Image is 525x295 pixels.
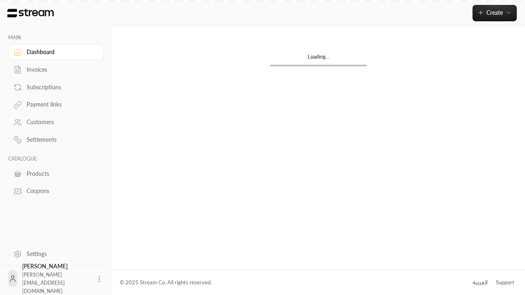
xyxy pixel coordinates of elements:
[27,100,93,109] div: Payment links
[8,246,103,262] a: Settings
[27,187,93,195] div: Coupons
[27,136,93,144] div: Settlements
[27,170,93,178] div: Products
[8,166,103,182] a: Products
[27,83,93,91] div: Subscriptions
[8,132,103,148] a: Settlements
[8,34,103,41] p: MAIN
[7,9,55,18] img: Logo
[120,279,212,287] div: © 2025 Stream Co. All rights reserved.
[8,156,103,162] p: CATALOGUE
[472,5,517,21] button: Create
[8,62,103,78] a: Invoices
[493,275,517,290] a: Support
[270,53,367,65] div: Loading...
[22,262,90,295] div: [PERSON_NAME]
[27,48,93,56] div: Dashboard
[486,9,503,16] span: Create
[27,66,93,74] div: Invoices
[22,272,65,294] span: [PERSON_NAME][EMAIL_ADDRESS][DOMAIN_NAME]
[27,118,93,126] div: Customers
[472,279,488,287] div: العربية
[8,183,103,199] a: Coupons
[8,114,103,130] a: Customers
[8,79,103,95] a: Subscriptions
[27,250,93,258] div: Settings
[8,44,103,60] a: Dashboard
[8,97,103,113] a: Payment links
